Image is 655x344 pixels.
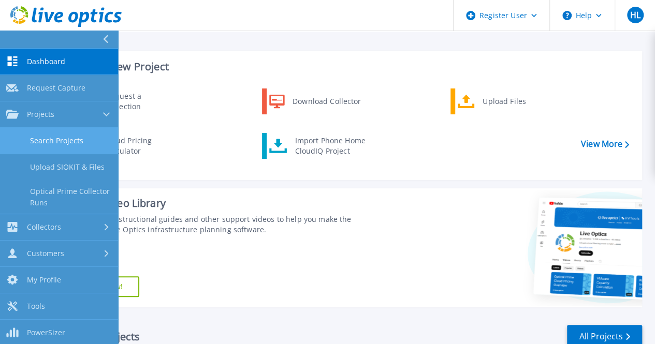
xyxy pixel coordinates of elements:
[450,88,557,114] a: Upload Files
[27,110,54,119] span: Projects
[100,136,177,156] div: Cloud Pricing Calculator
[61,197,368,210] div: Support Video Library
[27,83,85,93] span: Request Capture
[61,214,368,235] div: Find tutorials, instructional guides and other support videos to help you make the most of your L...
[262,88,368,114] a: Download Collector
[74,61,629,72] h3: Start a New Project
[101,91,177,112] div: Request a Collection
[27,57,65,66] span: Dashboard
[27,275,61,285] span: My Profile
[27,249,64,258] span: Customers
[27,328,65,337] span: PowerSizer
[289,136,370,156] div: Import Phone Home CloudIQ Project
[73,88,179,114] a: Request a Collection
[287,91,366,112] div: Download Collector
[73,133,179,159] a: Cloud Pricing Calculator
[477,91,554,112] div: Upload Files
[581,139,629,149] a: View More
[27,302,45,311] span: Tools
[27,222,61,232] span: Collectors
[630,11,640,19] span: HL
